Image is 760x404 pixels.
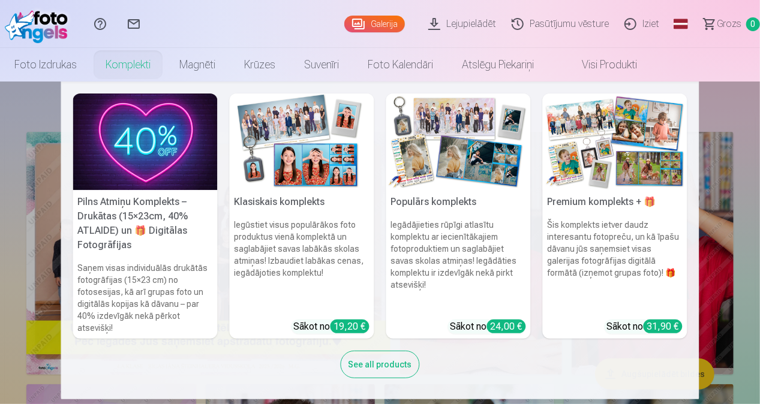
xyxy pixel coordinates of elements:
[91,48,165,82] a: Komplekti
[386,94,531,190] img: Populārs komplekts
[450,319,526,334] div: Sākot no
[717,17,741,31] span: Grozs
[344,16,405,32] a: Galerija
[607,319,683,334] div: Sākot no
[73,94,218,339] a: Pilns Atmiņu Komplekts – Drukātas (15×23cm, 40% ATLAIDE) un 🎁 Digitālas Fotogrāfijas Pilns Atmiņu...
[341,351,420,378] div: See all products
[386,190,531,214] h5: Populārs komplekts
[386,214,531,315] h6: Iegādājieties rūpīgi atlasītu komplektu ar iecienītākajiem fotoproduktiem un saglabājiet savas sk...
[548,48,651,82] a: Visi produkti
[487,319,526,333] div: 24,00 €
[73,190,218,257] h5: Pilns Atmiņu Komplekts – Drukātas (15×23cm, 40% ATLAIDE) un 🎁 Digitālas Fotogrāfijas
[73,257,218,339] h6: Saņem visas individuālās drukātās fotogrāfijas (15×23 cm) no fotosesijas, kā arī grupas foto un d...
[543,214,687,315] h6: Šis komplekts ietver daudz interesantu fotopreču, un kā īpašu dāvanu jūs saņemsiet visas galerija...
[5,5,74,43] img: /fa1
[644,319,683,333] div: 31,90 €
[165,48,230,82] a: Magnēti
[746,17,760,31] span: 0
[447,48,548,82] a: Atslēgu piekariņi
[331,319,370,333] div: 19,20 €
[386,94,531,339] a: Populārs komplektsPopulārs komplektsIegādājieties rūpīgi atlasītu komplektu ar iecienītākajiem fo...
[543,190,687,214] h5: Premium komplekts + 🎁
[341,357,420,370] a: See all products
[353,48,447,82] a: Foto kalendāri
[294,319,370,334] div: Sākot no
[230,94,374,190] img: Klasiskais komplekts
[230,94,374,339] a: Klasiskais komplektsKlasiskais komplektsIegūstiet visus populārākos foto produktus vienā komplekt...
[230,48,290,82] a: Krūzes
[543,94,687,339] a: Premium komplekts + 🎁 Premium komplekts + 🎁Šis komplekts ietver daudz interesantu fotopreču, un k...
[230,190,374,214] h5: Klasiskais komplekts
[290,48,353,82] a: Suvenīri
[543,94,687,190] img: Premium komplekts + 🎁
[73,94,218,190] img: Pilns Atmiņu Komplekts – Drukātas (15×23cm, 40% ATLAIDE) un 🎁 Digitālas Fotogrāfijas
[230,214,374,315] h6: Iegūstiet visus populārākos foto produktus vienā komplektā un saglabājiet savas labākās skolas at...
